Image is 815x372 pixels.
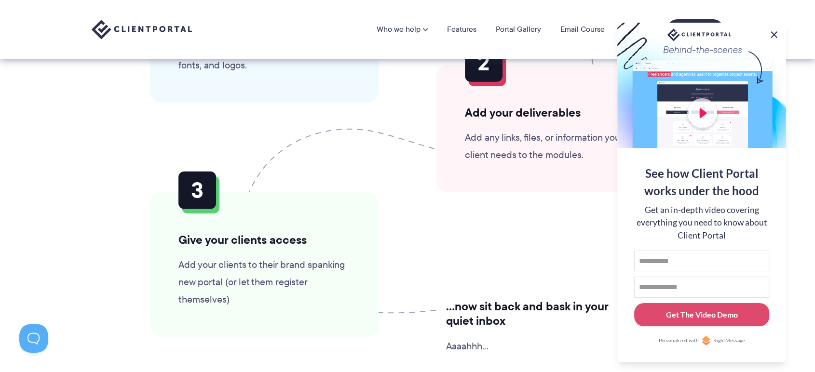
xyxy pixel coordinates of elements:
a: Buy Now! [667,19,723,40]
iframe: Toggle Customer Support [19,324,48,353]
button: Get The Video Demo [634,303,769,327]
div: Get The Video Demo [666,309,738,320]
span: RightMessage [713,337,745,345]
a: Who we help [377,26,428,33]
img: Personalized with RightMessage [701,336,711,345]
p: Add your clients to their brand spanking new portal (or let them register themselves) [178,256,350,308]
h3: …now sit back and bask in your quiet inbox [446,299,637,328]
a: Features [447,26,476,33]
div: See how Client Portal works under the hood [634,165,769,199]
h3: Add your deliverables [465,106,637,120]
span: Personalized with [659,337,698,345]
a: Portal Gallery [496,26,541,33]
p: Add any links, files, or information your client needs to the modules. [465,129,637,163]
h3: Give your clients access [178,233,350,247]
div: Get an in-depth video covering everything you need to know about Client Portal [634,204,769,242]
a: Email Course [560,26,605,33]
a: Personalized withRightMessage [634,336,769,345]
p: Aaaahhh… [446,337,637,355]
